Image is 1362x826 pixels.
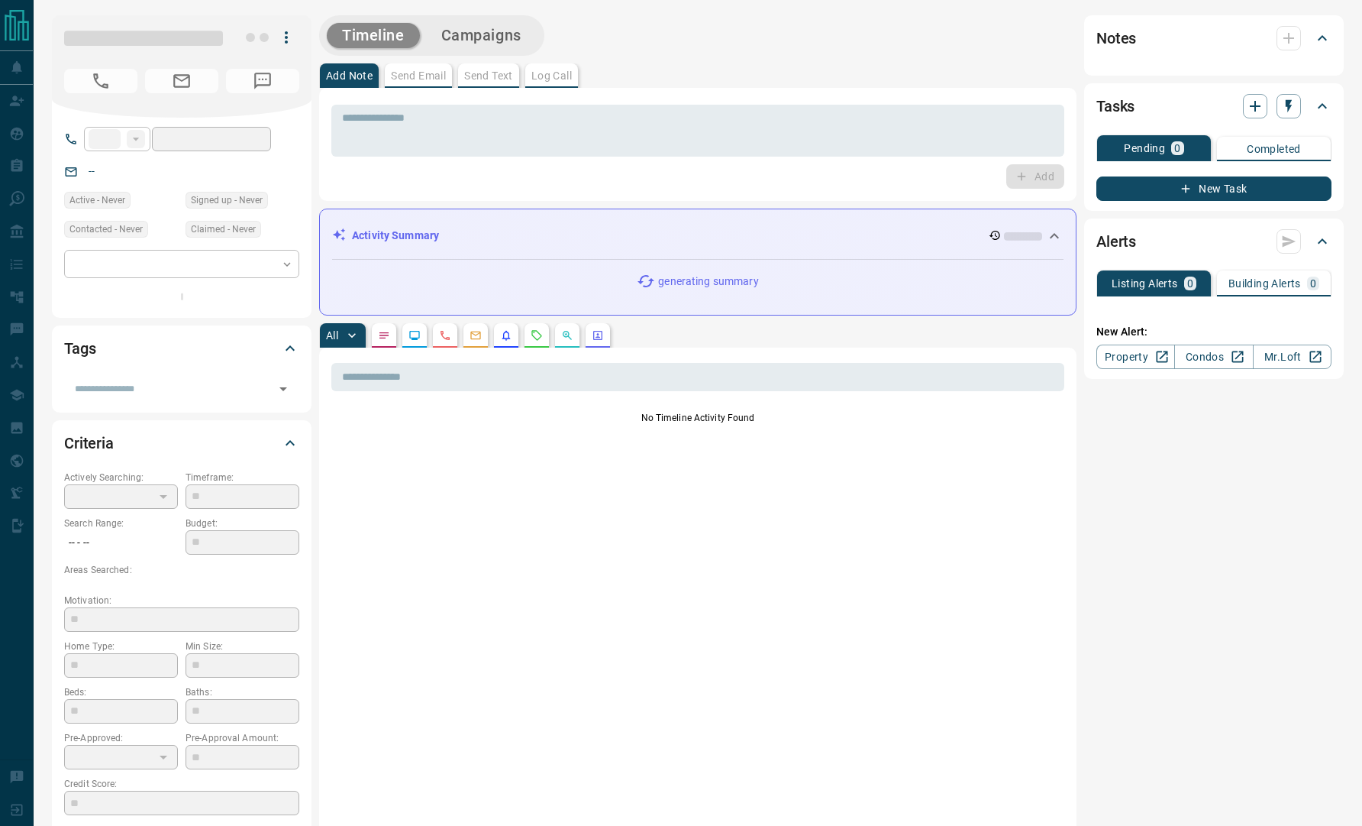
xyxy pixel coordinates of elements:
[408,329,421,342] svg: Lead Browsing Activity
[1096,229,1136,254] h2: Alerts
[145,69,218,93] span: No Email
[1096,177,1331,201] button: New Task
[186,640,299,653] p: Min Size:
[64,640,178,653] p: Home Type:
[64,425,299,462] div: Criteria
[69,193,125,208] span: Active - Never
[64,330,299,367] div: Tags
[64,517,178,530] p: Search Range:
[326,70,373,81] p: Add Note
[64,594,299,607] p: Motivation:
[1096,26,1136,50] h2: Notes
[64,563,299,577] p: Areas Searched:
[331,411,1064,425] p: No Timeline Activity Found
[64,685,178,699] p: Beds:
[1096,94,1134,118] h2: Tasks
[64,431,114,455] h2: Criteria
[1253,345,1331,369] a: Mr.Loft
[186,471,299,484] p: Timeframe:
[561,329,573,342] svg: Opportunities
[1096,88,1331,125] div: Tasks
[1187,278,1193,289] p: 0
[64,777,299,791] p: Credit Score:
[69,222,143,237] span: Contacted - Never
[1096,20,1331,57] div: Notes
[326,330,338,341] p: All
[64,471,178,484] p: Actively Searching:
[89,165,95,177] a: --
[327,23,420,48] button: Timeline
[332,222,1063,250] div: Activity Summary
[273,378,294,400] button: Open
[1174,345,1253,369] a: Condos
[352,228,439,244] p: Activity Summary
[378,329,390,342] svg: Notes
[64,530,178,556] p: -- - --
[186,685,299,699] p: Baths:
[592,329,604,342] svg: Agent Actions
[426,23,537,48] button: Campaigns
[64,69,137,93] span: No Number
[1096,345,1175,369] a: Property
[1247,144,1301,154] p: Completed
[226,69,299,93] span: No Number
[1096,324,1331,340] p: New Alert:
[1096,223,1331,260] div: Alerts
[191,193,263,208] span: Signed up - Never
[191,222,256,237] span: Claimed - Never
[1228,278,1301,289] p: Building Alerts
[658,274,758,290] p: generating summary
[186,731,299,745] p: Pre-Approval Amount:
[64,731,178,745] p: Pre-Approved:
[439,329,451,342] svg: Calls
[1124,143,1165,154] p: Pending
[186,517,299,530] p: Budget:
[500,329,512,342] svg: Listing Alerts
[64,336,95,361] h2: Tags
[1310,278,1316,289] p: 0
[1112,278,1178,289] p: Listing Alerts
[470,329,482,342] svg: Emails
[1174,143,1180,154] p: 0
[531,329,543,342] svg: Requests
